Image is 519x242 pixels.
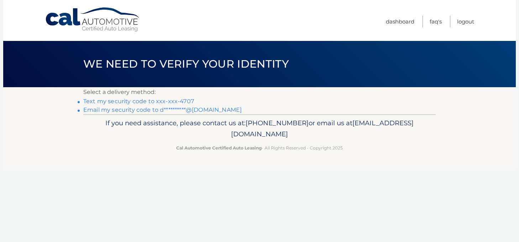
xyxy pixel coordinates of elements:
p: If you need assistance, please contact us at: or email us at [88,117,431,140]
p: Select a delivery method: [83,87,436,97]
a: Email my security code to d**********@[DOMAIN_NAME] [83,106,242,113]
span: We need to verify your identity [83,57,289,70]
a: Text my security code to xxx-xxx-4707 [83,98,194,105]
p: - All Rights Reserved - Copyright 2025 [88,144,431,152]
span: [PHONE_NUMBER] [246,119,309,127]
strong: Cal Automotive Certified Auto Leasing [176,145,262,151]
a: Dashboard [386,16,414,27]
a: Cal Automotive [45,7,141,32]
a: Logout [457,16,474,27]
a: FAQ's [430,16,442,27]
